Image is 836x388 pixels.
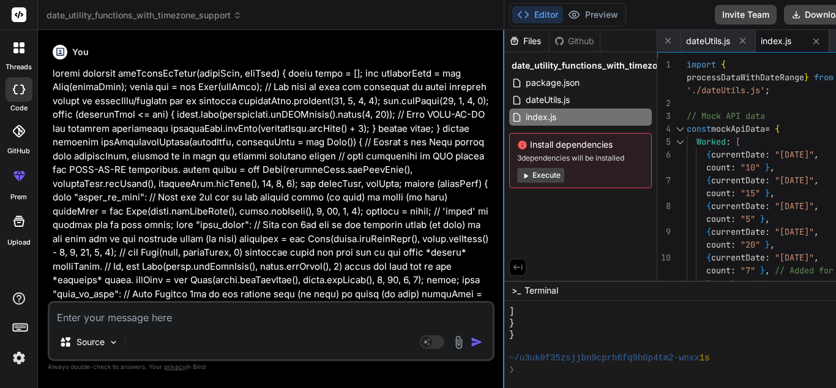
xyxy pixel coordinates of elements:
span: , [770,162,775,173]
span: 1s [700,352,710,364]
div: 9 [657,226,671,238]
span: date_utility_functions_with_timezone_support [47,9,242,21]
span: privacy [164,363,186,370]
h6: You [72,46,89,58]
img: settings [9,348,29,368]
span: { [706,252,711,263]
span: { [706,175,711,186]
span: // Mock API data [687,110,765,121]
span: , [765,265,770,276]
span: const [687,123,711,134]
button: Preview [563,6,623,23]
div: 2 [657,97,671,110]
div: 8 [657,200,671,213]
span: [ [736,136,741,147]
span: : [726,136,731,147]
div: 1 [657,58,671,71]
span: currentDate [711,252,765,263]
p: Source [77,336,105,348]
label: prem [10,192,27,202]
div: 3 [657,110,671,123]
span: "7" [741,265,755,276]
span: dateUtils.js [686,35,730,47]
span: { [706,200,711,211]
span: currentDate [711,200,765,211]
span: , [814,200,819,211]
label: Upload [7,237,31,248]
span: ] [509,306,514,318]
span: "[DATE]" [775,200,814,211]
span: , [814,252,819,263]
div: Github [550,35,600,47]
button: Editor [512,6,563,23]
span: } [509,329,514,341]
div: 4 [657,123,671,135]
img: attachment [452,335,466,349]
span: "5" [741,213,755,224]
span: date_utility_functions_with_timezone_support [512,59,706,72]
span: = [765,123,770,134]
span: : [731,213,736,224]
div: Click to collapse the range. [672,123,688,135]
span: import [687,59,716,70]
span: : [765,200,770,211]
span: : [731,162,736,173]
span: count [706,265,731,276]
span: processDataWithDateRange [687,72,804,83]
label: GitHub [7,146,30,156]
span: // Added for [775,265,834,276]
span: "15" [741,188,760,199]
div: Files [504,35,549,47]
p: Always double-check its answers. Your in Bind [48,361,495,373]
span: , [770,188,775,199]
span: } [765,188,770,199]
span: currentDate [711,226,765,237]
span: index.js [524,110,558,124]
button: Execute [517,168,564,183]
span: , [814,175,819,186]
span: } [765,239,770,250]
span: { [706,149,711,160]
span: mockApiData [711,123,765,134]
div: 7 [657,174,671,187]
span: from [814,72,834,83]
img: icon [471,336,483,348]
span: ~/u3uk0f35zsjjbn9cprh6fq9h0p4tm2-wnxx [509,352,700,364]
span: "[DATE]" [775,252,814,263]
span: index.js [761,35,791,47]
span: : [765,226,770,237]
span: package.json [524,75,581,90]
span: "[DATE]" [775,175,814,186]
span: { [721,59,726,70]
span: , [765,213,770,224]
span: Install dependencies [517,139,644,151]
span: count [706,213,731,224]
span: : [731,265,736,276]
span: : [731,188,736,199]
span: count [706,239,731,250]
span: "10" [741,162,760,173]
span: : [765,149,770,160]
span: ; [765,85,770,96]
span: "[DATE]" [775,149,814,160]
div: 10 [657,251,671,264]
span: "20" [741,239,760,250]
span: ❯ [509,364,515,376]
span: count [706,162,731,173]
span: : [731,239,736,250]
span: { [706,226,711,237]
span: } [804,72,809,83]
label: code [10,103,28,113]
span: } [760,265,765,276]
span: , [814,149,819,160]
div: 6 [657,148,671,161]
span: currentDate [711,149,765,160]
span: 3 dependencies will be installed [517,153,644,163]
div: 5 [657,135,671,148]
span: dateUtils.js [524,93,571,107]
span: count [706,188,731,199]
span: { [775,123,780,134]
span: } [765,162,770,173]
span: : [765,175,770,186]
span: >_ [512,284,521,297]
